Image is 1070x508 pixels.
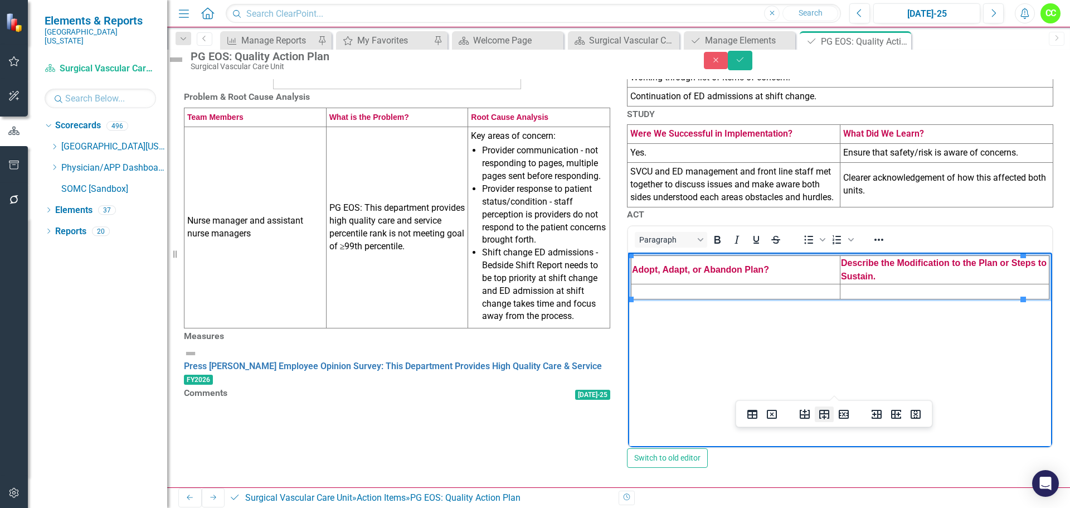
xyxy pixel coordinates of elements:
div: PG EOS: Quality Action Plan [410,492,521,503]
h3: Problem & Root Cause Analysis [184,92,610,102]
a: My Favorites [339,33,431,47]
span: Paragraph [639,235,694,244]
div: 37 [98,205,116,215]
div: Manage Reports [241,33,315,47]
button: Insert row after [815,407,834,422]
div: Surgical Vascular Care Unit Dashboard [589,33,677,47]
a: [GEOGRAPHIC_DATA][US_STATE] [61,141,167,153]
li: Provider communication - not responding to pages, multiple pages sent before responding. [482,144,607,183]
button: CC [1040,3,1061,23]
h3: ACT [627,210,1053,220]
button: Switch to old editor [627,448,708,468]
button: [DATE]-25 [873,3,980,23]
span: Ensure that safety/risk is aware of concerns. [843,147,1018,158]
span: Team Members [187,113,244,122]
img: Not Defined [184,347,197,360]
td: Yes. [628,144,840,163]
a: Surgical Vascular Care Unit Dashboard [571,33,677,47]
a: Scorecards [55,119,101,132]
span: What Did We Learn? [843,128,924,139]
div: Welcome Page [473,33,561,47]
a: Action Items [357,492,406,503]
h3: STUDY [627,109,1053,119]
a: Physician/APP Dashboards [61,162,167,175]
iframe: Rich Text Area [628,253,1052,447]
li: Provider response to patient status/condition - staff perception is providers do not respond to t... [482,183,607,246]
img: ClearPoint Strategy [6,13,25,32]
button: Italic [727,232,746,248]
button: Bold [708,232,727,248]
div: Surgical Vascular Care Unit [191,62,682,71]
button: Delete table [762,407,781,422]
div: PG EOS: Quality Action Plan [191,50,682,62]
button: Insert row before [795,407,814,422]
span: [DATE]-25 [575,390,610,400]
span: Elements & Reports [45,14,156,27]
div: My Favorites [357,33,431,47]
span: Continuation of ED admissions at shift change. [630,91,816,101]
span: SVCU and ED management and front line staff met together to discuss issues and make aware both si... [630,166,834,202]
div: 496 [106,121,128,130]
a: Press [PERSON_NAME] Employee Opinion Survey: This Department Provides High Quality Care & Service [184,361,602,371]
p: Key areas of concern: [471,130,607,143]
a: Manage Elements [687,33,792,47]
td: PG EOS: This department provides high quality care and service percentile rank is not meeting goa... [326,127,468,328]
div: Open Intercom Messenger [1032,470,1059,497]
a: Reports [55,225,86,238]
a: SOMC [Sandbox] [61,183,167,196]
a: Surgical Vascular Care Unit [245,492,352,503]
div: PG EOS: Quality Action Plan [821,35,908,49]
span: Root Cause Analysis [471,113,548,122]
button: Reveal or hide additional toolbar items [869,232,888,248]
img: Not Defined [167,51,185,69]
div: Numbered list [828,232,855,248]
li: Shift change ED admissions - Bedside Shift Report needs to be top priority at shift change and ED... [482,246,607,323]
button: Delete row [834,407,853,422]
a: Manage Reports [223,33,315,47]
div: Bullet list [799,232,827,248]
a: Surgical Vascular Care Unit [45,62,156,75]
span: Clearer acknowledgement of how this affected both units. [843,172,1046,196]
small: [GEOGRAPHIC_DATA][US_STATE] [45,27,156,46]
input: Search Below... [45,89,156,108]
button: Block Paragraph [635,232,707,248]
h3: Comments [184,388,420,398]
a: Elements [55,204,93,217]
span: Were We Successful in Implementation? [630,128,792,139]
button: Underline [747,232,766,248]
button: Strikethrough [766,232,785,248]
button: Insert column before [867,407,886,422]
a: Welcome Page [455,33,561,47]
div: 20 [92,226,110,236]
button: Insert column after [887,407,906,422]
div: Manage Elements [705,33,792,47]
span: What is the Problem? [329,113,409,122]
div: » » [229,492,610,505]
input: Search ClearPoint... [226,4,841,23]
button: Search [782,6,838,21]
td: Nurse manager and assistant nurse managers [184,127,327,328]
button: Delete column [906,407,925,422]
button: Table properties [743,407,762,422]
h3: Measures [184,331,610,341]
span: FY2026 [184,375,213,385]
div: [DATE]-25 [877,7,976,21]
span: Search [799,8,823,17]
